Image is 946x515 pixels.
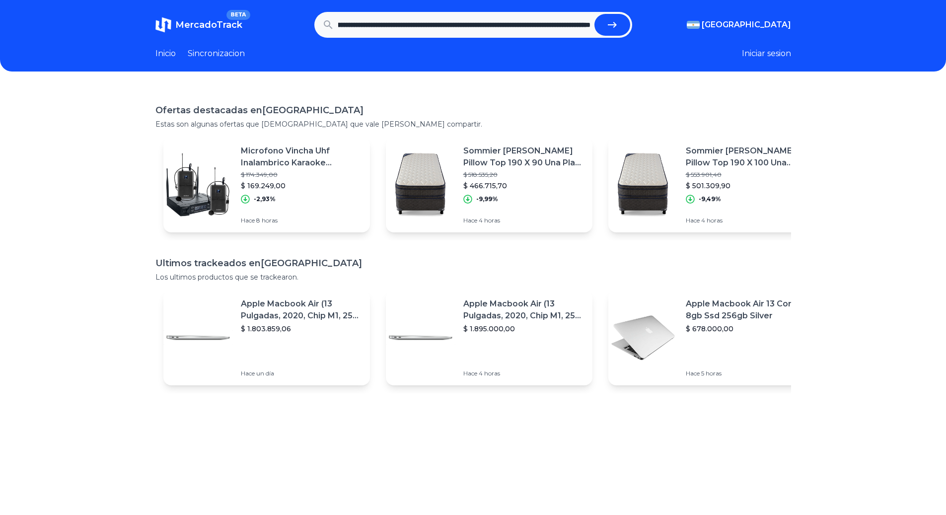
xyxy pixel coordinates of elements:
a: Featured imageSommier [PERSON_NAME] Pillow Top 190 X 100 Una Plaza Y Media.$ 553.901,40$ 501.309,... [608,137,815,232]
span: MercadoTrack [175,19,242,30]
img: Featured image [608,150,678,220]
img: MercadoTrack [155,17,171,33]
p: Apple Macbook Air (13 Pulgadas, 2020, Chip M1, 256 Gb De Ssd, 8 Gb De Ram) - Plata [463,298,584,322]
span: [GEOGRAPHIC_DATA] [702,19,791,31]
p: Hace un día [241,369,362,377]
p: $ 501.309,90 [686,181,807,191]
p: Los ultimos productos que se trackearon. [155,272,791,282]
p: Microfono Vincha Uhf Inalambrico Karaoke Conferencias Videollamadas Pro Color Negro [241,145,362,169]
img: Featured image [386,150,455,220]
p: $ 518.535,20 [463,171,584,179]
h1: Ofertas destacadas en [GEOGRAPHIC_DATA] [155,103,791,117]
a: Featured imageApple Macbook Air (13 Pulgadas, 2020, Chip M1, 256 Gb De Ssd, 8 Gb De Ram) - Plata$... [163,290,370,385]
p: $ 169.249,00 [241,181,362,191]
a: Sincronizacion [188,48,245,60]
a: Featured imageApple Macbook Air (13 Pulgadas, 2020, Chip M1, 256 Gb De Ssd, 8 Gb De Ram) - Plata$... [386,290,592,385]
img: Argentina [687,21,700,29]
button: Iniciar sesion [742,48,791,60]
a: Featured imageSommier [PERSON_NAME] Pillow Top 190 X 90 Una Plaza Y Media.$ 518.535,20$ 466.715,7... [386,137,592,232]
a: Featured imageApple Macbook Air 13 Core I5 8gb Ssd 256gb Silver$ 678.000,00Hace 5 horas [608,290,815,385]
p: Hace 4 horas [463,217,584,224]
button: [GEOGRAPHIC_DATA] [687,19,791,31]
a: Featured imageMicrofono Vincha Uhf Inalambrico Karaoke Conferencias Videollamadas Pro Color Negro... [163,137,370,232]
p: Sommier [PERSON_NAME] Pillow Top 190 X 100 Una Plaza Y Media. [686,145,807,169]
p: Hace 5 horas [686,369,807,377]
p: $ 553.901,40 [686,171,807,179]
a: MercadoTrackBETA [155,17,242,33]
img: Featured image [608,303,678,372]
p: $ 1.895.000,00 [463,324,584,334]
p: -9,49% [699,195,721,203]
p: Apple Macbook Air (13 Pulgadas, 2020, Chip M1, 256 Gb De Ssd, 8 Gb De Ram) - Plata [241,298,362,322]
h1: Ultimos trackeados en [GEOGRAPHIC_DATA] [155,256,791,270]
p: -9,99% [476,195,498,203]
img: Featured image [386,303,455,372]
p: Estas son algunas ofertas que [DEMOGRAPHIC_DATA] que vale [PERSON_NAME] compartir. [155,119,791,129]
a: Inicio [155,48,176,60]
img: Featured image [163,303,233,372]
img: Featured image [163,150,233,220]
p: Sommier [PERSON_NAME] Pillow Top 190 X 90 Una Plaza Y Media. [463,145,584,169]
p: Hace 4 horas [463,369,584,377]
p: $ 1.803.859,06 [241,324,362,334]
p: -2,93% [254,195,276,203]
p: $ 466.715,70 [463,181,584,191]
p: $ 174.349,00 [241,171,362,179]
p: Hace 8 horas [241,217,362,224]
p: Apple Macbook Air 13 Core I5 8gb Ssd 256gb Silver [686,298,807,322]
p: Hace 4 horas [686,217,807,224]
p: $ 678.000,00 [686,324,807,334]
span: BETA [226,10,250,20]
